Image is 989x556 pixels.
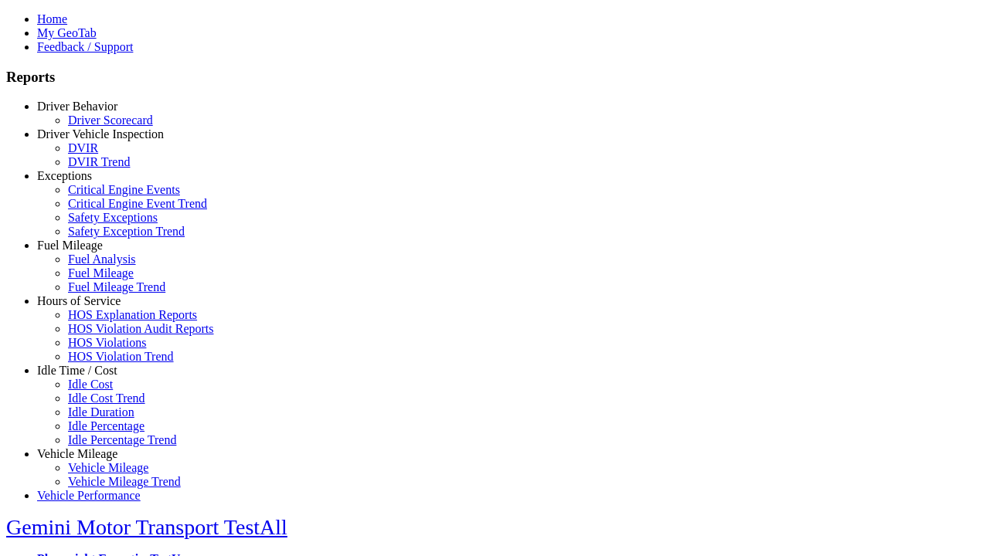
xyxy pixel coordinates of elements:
[68,433,176,446] a: Idle Percentage Trend
[37,12,67,25] a: Home
[37,489,141,502] a: Vehicle Performance
[68,419,144,432] a: Idle Percentage
[68,392,145,405] a: Idle Cost Trend
[37,447,117,460] a: Vehicle Mileage
[68,183,180,196] a: Critical Engine Events
[37,169,92,182] a: Exceptions
[68,475,181,488] a: Vehicle Mileage Trend
[37,40,133,53] a: Feedback / Support
[68,336,146,349] a: HOS Violations
[68,280,165,293] a: Fuel Mileage Trend
[68,308,197,321] a: HOS Explanation Reports
[37,239,103,252] a: Fuel Mileage
[68,253,136,266] a: Fuel Analysis
[37,127,164,141] a: Driver Vehicle Inspection
[68,225,185,238] a: Safety Exception Trend
[68,211,158,224] a: Safety Exceptions
[68,155,130,168] a: DVIR Trend
[68,405,134,419] a: Idle Duration
[37,100,117,113] a: Driver Behavior
[37,294,121,307] a: Hours of Service
[37,364,117,377] a: Idle Time / Cost
[68,461,148,474] a: Vehicle Mileage
[68,322,214,335] a: HOS Violation Audit Reports
[68,378,113,391] a: Idle Cost
[68,266,134,280] a: Fuel Mileage
[68,114,153,127] a: Driver Scorecard
[68,197,207,210] a: Critical Engine Event Trend
[68,350,174,363] a: HOS Violation Trend
[37,26,97,39] a: My GeoTab
[6,515,287,539] a: Gemini Motor Transport TestAll
[6,69,983,86] h3: Reports
[68,141,98,154] a: DVIR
